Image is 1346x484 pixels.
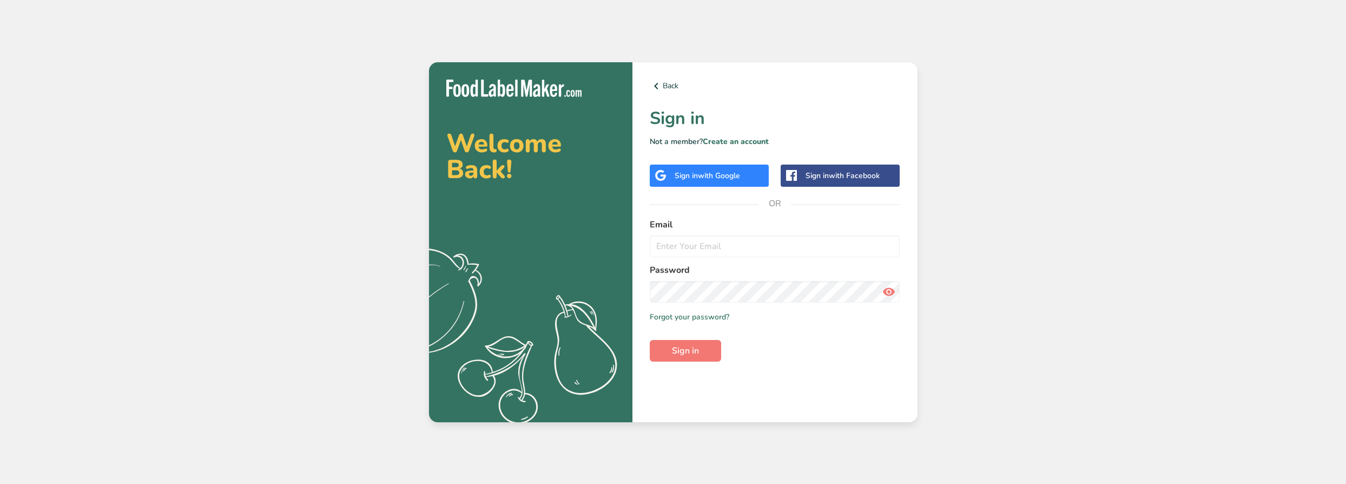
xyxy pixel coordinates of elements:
label: Email [650,218,900,231]
span: with Facebook [829,171,880,181]
span: with Google [698,171,740,181]
img: Food Label Maker [446,80,582,97]
a: Back [650,80,900,93]
p: Not a member? [650,136,900,147]
h2: Welcome Back! [446,130,615,182]
label: Password [650,264,900,277]
div: Sign in [675,170,740,181]
span: OR [758,187,791,220]
a: Forgot your password? [650,311,729,323]
a: Create an account [703,136,769,147]
div: Sign in [806,170,880,181]
input: Enter Your Email [650,236,900,257]
button: Sign in [650,340,721,362]
h1: Sign in [650,106,900,132]
span: Sign in [672,344,699,357]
